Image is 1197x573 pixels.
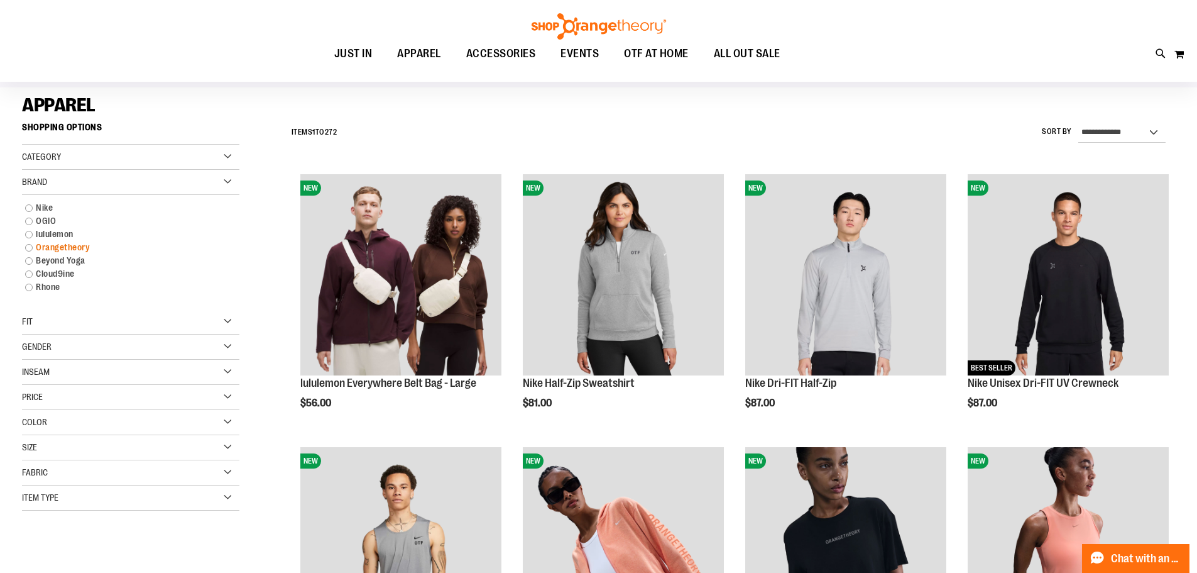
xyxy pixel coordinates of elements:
[745,377,836,389] a: Nike Dri-FIT Half-Zip
[745,453,766,469] span: NEW
[523,181,544,196] span: NEW
[745,174,946,377] a: Nike Dri-FIT Half-ZipNEW
[968,181,988,196] span: NEW
[745,398,777,409] span: $87.00
[523,453,544,469] span: NEW
[523,174,724,377] a: Nike Half-Zip SweatshirtNEW
[300,174,501,376] img: lululemon Everywhere Belt Bag - Large
[523,174,724,376] img: Nike Half-Zip Sweatshirt
[300,398,333,409] span: $56.00
[19,228,227,241] a: lululemon
[300,174,501,377] a: lululemon Everywhere Belt Bag - LargeNEW
[745,174,946,376] img: Nike Dri-FIT Half-Zip
[739,168,953,441] div: product
[300,181,321,196] span: NEW
[19,214,227,228] a: OGIO
[961,168,1175,441] div: product
[517,168,730,441] div: product
[968,360,1015,376] span: BEST SELLER
[300,453,321,469] span: NEW
[22,177,47,187] span: Brand
[968,174,1169,376] img: Nike Unisex Dri-FIT UV Crewneck
[22,116,239,145] strong: Shopping Options
[300,377,476,389] a: lululemon Everywhere Belt Bag - Large
[22,417,47,427] span: Color
[530,13,668,40] img: Shop Orangetheory
[19,267,227,281] a: Cloud9ine
[22,467,48,477] span: Fabric
[19,241,227,254] a: Orangetheory
[19,201,227,214] a: Nike
[22,492,58,503] span: Item Type
[968,398,999,409] span: $87.00
[523,377,635,389] a: Nike Half-Zip Sweatshirt
[1111,553,1182,565] span: Chat with an Expert
[22,316,33,326] span: Fit
[22,342,52,352] span: Gender
[397,40,441,68] span: APPAREL
[1082,544,1190,573] button: Chat with an Expert
[560,40,599,68] span: EVENTS
[22,94,96,116] span: APPAREL
[292,123,337,142] h2: Items to
[714,40,780,68] span: ALL OUT SALE
[968,377,1118,389] a: Nike Unisex Dri-FIT UV Crewneck
[624,40,689,68] span: OTF AT HOME
[968,453,988,469] span: NEW
[312,128,315,136] span: 1
[968,174,1169,377] a: Nike Unisex Dri-FIT UV CrewneckNEWBEST SELLER
[294,168,508,441] div: product
[22,367,50,377] span: Inseam
[325,128,337,136] span: 272
[22,442,37,452] span: Size
[22,152,61,162] span: Category
[1042,126,1072,137] label: Sort By
[334,40,373,68] span: JUST IN
[745,181,766,196] span: NEW
[22,392,43,402] span: Price
[523,398,554,409] span: $81.00
[19,254,227,267] a: Beyond Yoga
[466,40,536,68] span: ACCESSORIES
[19,281,227,294] a: Rhone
